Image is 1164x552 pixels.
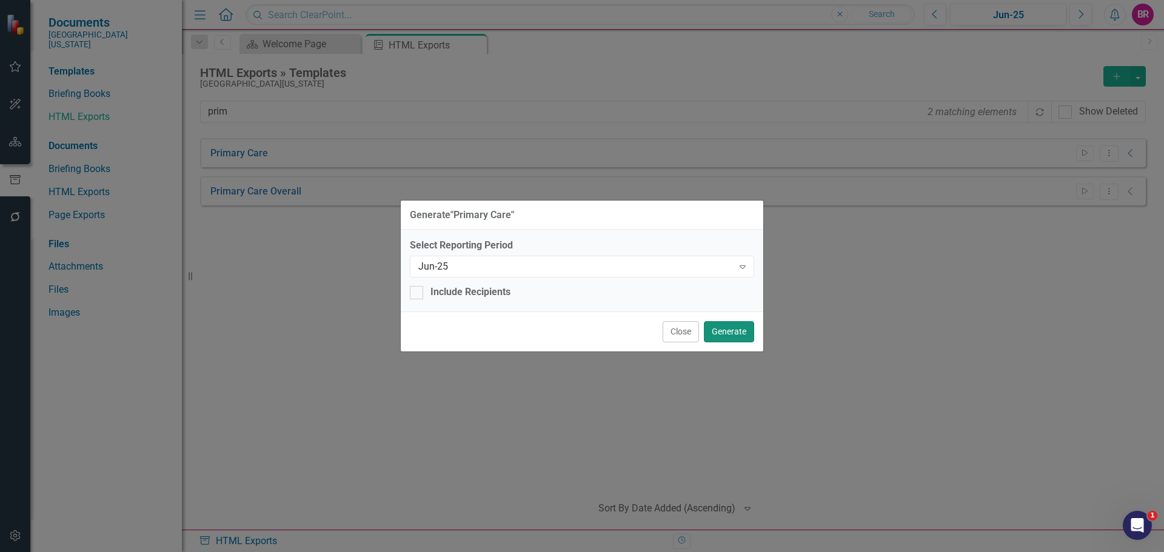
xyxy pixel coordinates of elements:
[410,210,514,221] div: Generate " Primary Care "
[410,239,754,253] label: Select Reporting Period
[1148,511,1157,520] span: 1
[663,321,699,342] button: Close
[1123,511,1152,540] iframe: Intercom live chat
[704,321,754,342] button: Generate
[418,260,733,274] div: Jun-25
[430,285,510,299] div: Include Recipients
